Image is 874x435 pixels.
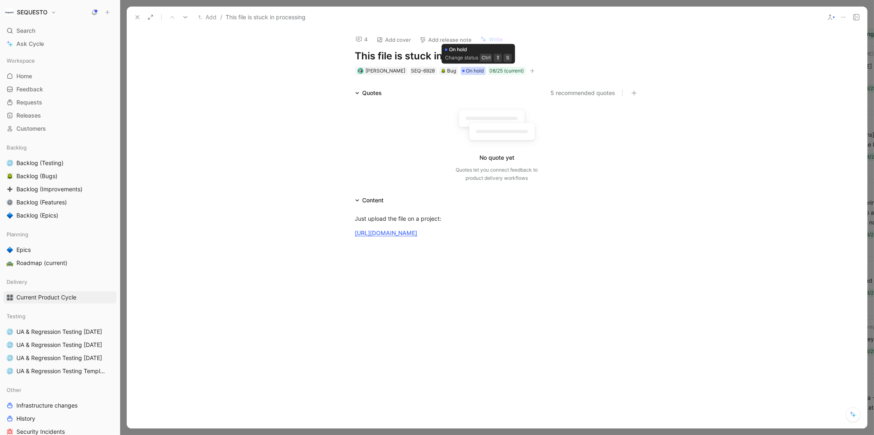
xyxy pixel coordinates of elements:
div: On hold [461,67,486,75]
span: / [220,12,222,22]
a: 🔷Epics [3,244,116,256]
span: Backlog (Testing) [16,159,64,167]
button: 5 recommended quotes [551,88,616,98]
img: 🌐 [7,160,13,166]
span: On hold [466,67,484,75]
div: Bug [441,67,456,75]
button: 🌐 [5,340,15,350]
a: Requests [3,96,116,109]
a: 🌐UA & Regression Testing [DATE] [3,339,116,351]
img: 🎛️ [7,294,13,301]
span: Epics [16,246,31,254]
div: Content [352,195,387,205]
img: 🔷 [7,247,13,253]
span: Home [16,72,32,80]
h1: This file is stuck in processing [355,50,639,63]
button: 🔷 [5,245,15,255]
img: 🌐 [7,329,13,335]
a: Feedback [3,83,116,95]
a: 🌐UA & Regression Testing [DATE] [3,326,116,338]
a: 🌐UA & Regression Testing [DATE] [3,352,116,364]
button: 🌐 [5,158,15,168]
a: 🪲Backlog (Bugs) [3,170,116,182]
div: Workspace [3,54,116,67]
div: Content [363,195,384,205]
div: SEQ-6928 [411,67,435,75]
div: Backlog🌐Backlog (Testing)🪲Backlog (Bugs)➕Backlog (Improvements)⚙️Backlog (Features)🔷Backlog (Epics) [3,141,116,222]
a: Customers [3,122,116,135]
span: Workspace [7,57,35,65]
span: Other [7,386,21,394]
span: Delivery [7,278,27,286]
a: 🔷Backlog (Epics) [3,209,116,222]
span: UA & Regression Testing [DATE] [16,354,102,362]
button: ➕ [5,184,15,194]
img: 🔷 [7,212,13,219]
button: SEQUESTOSEQUESTO [3,7,58,18]
span: Backlog (Improvements) [16,185,82,193]
div: Search [3,25,116,37]
span: [PERSON_NAME] [366,68,406,74]
button: 🔷 [5,211,15,220]
a: ⚙️Backlog (Features) [3,196,116,208]
span: UA & Regression Testing [DATE] [16,328,102,336]
div: Just upload the file on a project: [355,214,639,223]
div: No quote yet [479,153,514,163]
div: Planning [3,228,116,240]
span: Backlog (Bugs) [16,172,57,180]
span: UA & Regression Testing Template [16,367,105,375]
h1: SEQUESTO [17,9,48,16]
span: Infrastructure changes [16,401,78,410]
button: Write [477,34,507,45]
img: ⚙️ [7,199,13,206]
button: Add cover [373,34,415,45]
img: 🪲 [441,68,446,73]
a: History [3,412,116,425]
a: 🌐UA & Regression Testing Template [3,365,116,377]
button: ⚙️ [5,197,15,207]
img: 🪲 [7,173,13,179]
button: 🪲 [5,171,15,181]
a: Infrastructure changes [3,399,116,412]
span: Backlog (Features) [16,198,67,206]
span: Backlog (Epics) [16,211,58,220]
a: 🌐Backlog (Testing) [3,157,116,169]
span: UA & Regression Testing [DATE] [16,341,102,349]
img: 🌐 [7,355,13,361]
span: Customers [16,125,46,133]
div: 08/25 (current) [490,67,524,75]
img: ➕ [7,186,13,193]
span: Search [16,26,35,36]
div: Backlog [3,141,116,154]
div: Testing🌐UA & Regression Testing [DATE]🌐UA & Regression Testing [DATE]🌐UA & Regression Testing [DA... [3,310,116,377]
div: Quotes let you connect feedback to product delivery workflows [456,166,538,182]
div: Delivery🎛️Current Product Cycle [3,276,116,304]
span: Backlog [7,143,27,152]
div: Testing [3,310,116,322]
a: ➕Backlog (Improvements) [3,183,116,195]
div: Quotes [352,88,386,98]
a: Ask Cycle [3,38,116,50]
span: Write [489,36,503,43]
img: 🛣️ [7,260,13,266]
a: [URL][DOMAIN_NAME] [355,229,418,236]
a: Home [3,70,116,82]
span: History [16,415,35,423]
img: 🌐 [7,342,13,348]
button: Add release note [416,34,476,45]
div: 🪲Bug [439,67,458,75]
img: SEQUESTO [5,8,14,16]
button: 🌐 [5,353,15,363]
img: avatar [358,69,363,73]
button: 🎛️ [5,292,15,302]
span: Ask Cycle [16,39,44,49]
span: Requests [16,98,42,106]
a: 🛣️Roadmap (current) [3,257,116,269]
a: 🎛️Current Product Cycle [3,291,116,304]
span: Feedback [16,85,43,93]
div: Planning🔷Epics🛣️Roadmap (current) [3,228,116,269]
span: Planning [7,230,28,238]
div: Other [3,384,116,396]
span: Releases [16,111,41,120]
button: 🌐 [5,327,15,337]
